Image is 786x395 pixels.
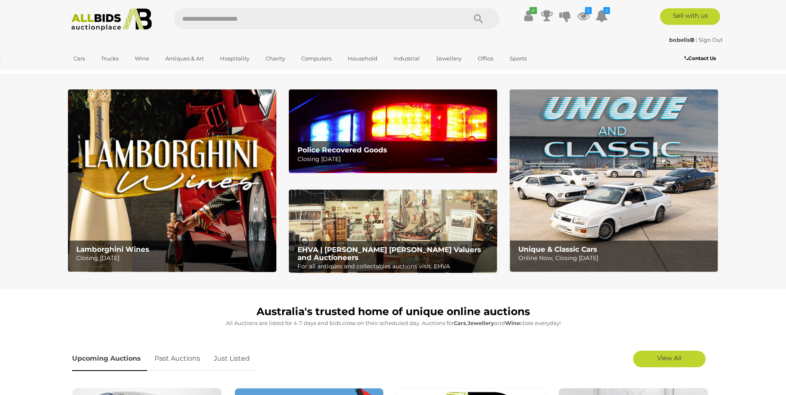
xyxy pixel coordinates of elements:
b: EHVA | [PERSON_NAME] [PERSON_NAME] Valuers and Auctioneers [297,246,481,262]
a: Sign Out [699,36,723,43]
a: 2 [577,8,590,23]
a: bobelis [669,36,696,43]
a: Lamborghini Wines Lamborghini Wines Closing [DATE] [68,89,276,272]
p: Closing [DATE] [297,154,493,164]
img: EHVA | Evans Hastings Valuers and Auctioneers [289,190,497,273]
a: Antiques & Art [160,52,209,65]
a: Sell with us [660,8,720,25]
a: Computers [296,52,337,65]
i: 2 [585,7,592,14]
strong: Wine [505,320,520,326]
a: [GEOGRAPHIC_DATA] [68,65,138,79]
p: For all antiques and collectables auctions visit: EHVA [297,261,493,272]
h1: Australia's trusted home of unique online auctions [72,306,714,318]
a: Charity [260,52,290,65]
a: Jewellery [430,52,467,65]
b: Unique & Classic Cars [518,245,597,253]
img: Police Recovered Goods [289,89,497,173]
b: Contact Us [684,55,716,61]
a: Wine [129,52,155,65]
b: Lamborghini Wines [76,245,149,253]
a: Police Recovered Goods Police Recovered Goods Closing [DATE] [289,89,497,173]
a: Hospitality [215,52,255,65]
strong: Jewellery [467,320,494,326]
p: All Auctions are listed for 4-7 days and bids close on their scheduled day. Auctions for , and cl... [72,318,714,328]
span: | [696,36,697,43]
img: Allbids.com.au [67,8,157,31]
a: Contact Us [684,54,718,63]
img: Unique & Classic Cars [510,89,718,272]
img: Lamborghini Wines [68,89,276,272]
button: Search [458,8,499,29]
a: Office [472,52,499,65]
a: EHVA | Evans Hastings Valuers and Auctioneers EHVA | [PERSON_NAME] [PERSON_NAME] Valuers and Auct... [289,190,497,273]
i: ✔ [530,7,537,14]
a: Industrial [388,52,425,65]
p: Online Now, Closing [DATE] [518,253,713,263]
a: ✔ [522,8,535,23]
strong: bobelis [669,36,694,43]
a: Cars [68,52,90,65]
a: Trucks [96,52,124,65]
a: 2 [595,8,608,23]
a: View All [633,351,706,367]
a: Household [342,52,383,65]
a: Upcoming Auctions [72,347,147,371]
a: Past Auctions [148,347,206,371]
a: Just Listed [208,347,256,371]
a: Sports [504,52,532,65]
p: Closing [DATE] [76,253,271,263]
span: View All [657,354,682,362]
i: 2 [603,7,610,14]
a: Unique & Classic Cars Unique & Classic Cars Online Now, Closing [DATE] [510,89,718,272]
strong: Cars [454,320,466,326]
b: Police Recovered Goods [297,146,387,154]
